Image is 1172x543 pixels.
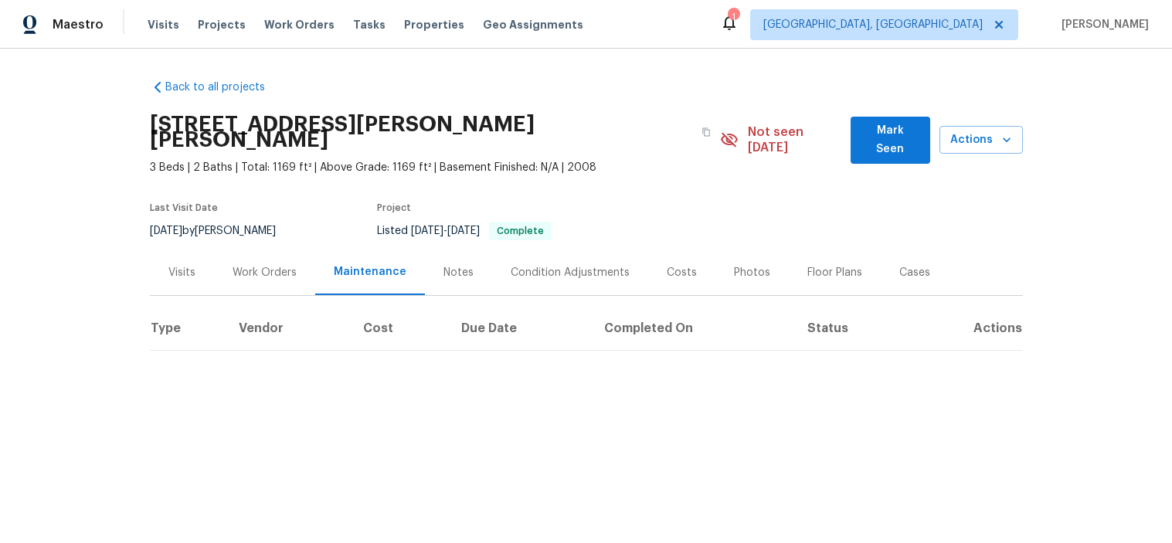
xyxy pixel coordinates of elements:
[692,118,720,146] button: Copy Address
[734,265,770,280] div: Photos
[912,307,1023,350] th: Actions
[728,9,739,25] div: 1
[851,117,930,164] button: Mark Seen
[377,203,411,212] span: Project
[863,121,918,159] span: Mark Seen
[952,131,1011,150] span: Actions
[150,117,693,148] h2: [STREET_ADDRESS][PERSON_NAME][PERSON_NAME]
[491,226,550,236] span: Complete
[150,203,218,212] span: Last Visit Date
[763,17,983,32] span: [GEOGRAPHIC_DATA], [GEOGRAPHIC_DATA]
[511,265,630,280] div: Condition Adjustments
[150,307,227,350] th: Type
[939,126,1023,154] button: Actions
[168,265,195,280] div: Visits
[443,265,474,280] div: Notes
[233,265,297,280] div: Work Orders
[748,124,841,155] span: Not seen [DATE]
[150,80,298,95] a: Back to all projects
[198,17,246,32] span: Projects
[404,17,464,32] span: Properties
[150,222,294,240] div: by [PERSON_NAME]
[148,17,179,32] span: Visits
[899,265,930,280] div: Cases
[150,160,721,175] span: 3 Beds | 2 Baths | Total: 1169 ft² | Above Grade: 1169 ft² | Basement Finished: N/A | 2008
[795,307,912,350] th: Status
[1055,17,1149,32] span: [PERSON_NAME]
[592,307,794,350] th: Completed On
[807,265,862,280] div: Floor Plans
[449,307,593,350] th: Due Date
[667,265,697,280] div: Costs
[411,226,443,236] span: [DATE]
[447,226,480,236] span: [DATE]
[411,226,480,236] span: -
[483,17,583,32] span: Geo Assignments
[150,226,182,236] span: [DATE]
[351,307,449,350] th: Cost
[377,226,552,236] span: Listed
[53,17,104,32] span: Maestro
[264,17,335,32] span: Work Orders
[334,264,406,280] div: Maintenance
[353,19,386,30] span: Tasks
[226,307,351,350] th: Vendor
